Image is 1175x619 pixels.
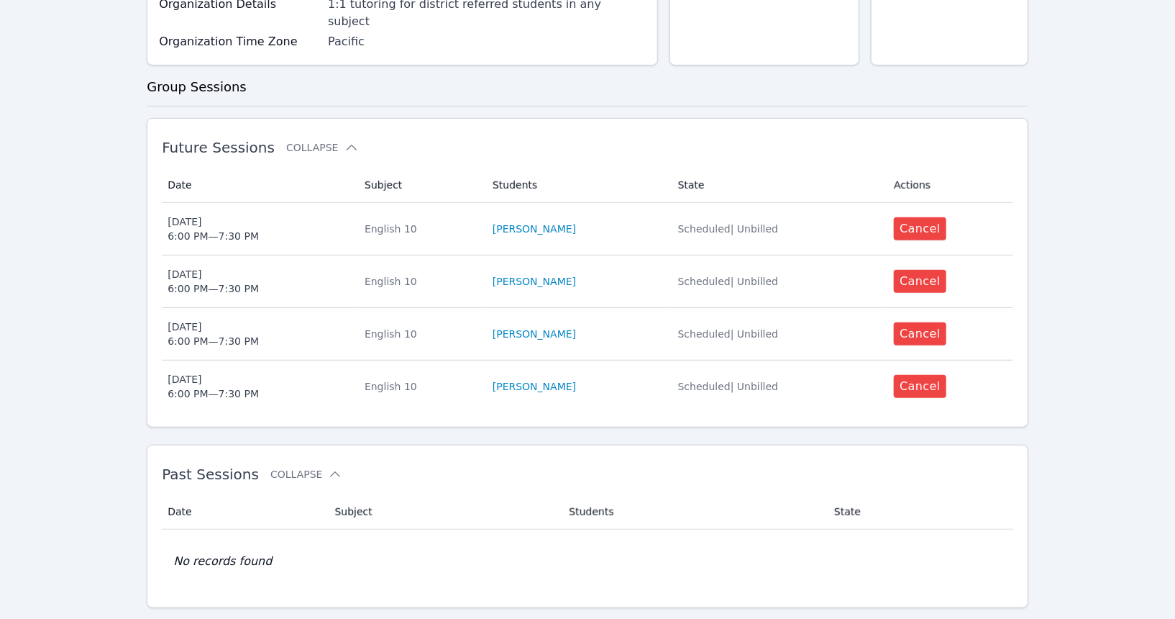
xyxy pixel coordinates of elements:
button: Cancel [894,375,946,398]
div: [DATE] 6:00 PM — 7:30 PM [168,214,259,243]
div: English 10 [365,327,475,341]
div: [DATE] 6:00 PM — 7:30 PM [168,320,259,348]
tr: [DATE]6:00 PM—7:30 PMEnglish 10[PERSON_NAME]Scheduled| UnbilledCancel [162,308,1013,361]
span: Scheduled | Unbilled [678,223,779,235]
th: State [669,168,886,203]
th: State [826,494,1013,530]
div: English 10 [365,379,475,394]
a: [PERSON_NAME] [493,379,576,394]
h3: Group Sessions [147,77,1028,97]
div: English 10 [365,222,475,236]
div: Pacific [328,33,646,50]
div: [DATE] 6:00 PM — 7:30 PM [168,267,259,296]
th: Students [560,494,826,530]
button: Collapse [286,140,358,155]
th: Actions [885,168,1013,203]
th: Subject [356,168,484,203]
a: [PERSON_NAME] [493,327,576,341]
span: Future Sessions [162,139,275,156]
th: Subject [326,494,560,530]
div: [DATE] 6:00 PM — 7:30 PM [168,372,259,401]
button: Cancel [894,322,946,345]
button: Cancel [894,270,946,293]
span: Past Sessions [162,466,259,483]
tr: [DATE]6:00 PM—7:30 PMEnglish 10[PERSON_NAME]Scheduled| UnbilledCancel [162,361,1013,412]
div: English 10 [365,274,475,289]
a: [PERSON_NAME] [493,222,576,236]
tr: [DATE]6:00 PM—7:30 PMEnglish 10[PERSON_NAME]Scheduled| UnbilledCancel [162,203,1013,256]
label: Organization Time Zone [159,33,319,50]
th: Students [484,168,669,203]
a: [PERSON_NAME] [493,274,576,289]
button: Collapse [270,467,342,482]
th: Date [162,494,326,530]
span: Scheduled | Unbilled [678,381,779,392]
th: Date [162,168,356,203]
td: No records found [162,530,1013,593]
span: Scheduled | Unbilled [678,276,779,287]
span: Scheduled | Unbilled [678,328,779,340]
tr: [DATE]6:00 PM—7:30 PMEnglish 10[PERSON_NAME]Scheduled| UnbilledCancel [162,256,1013,308]
button: Cancel [894,217,946,240]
